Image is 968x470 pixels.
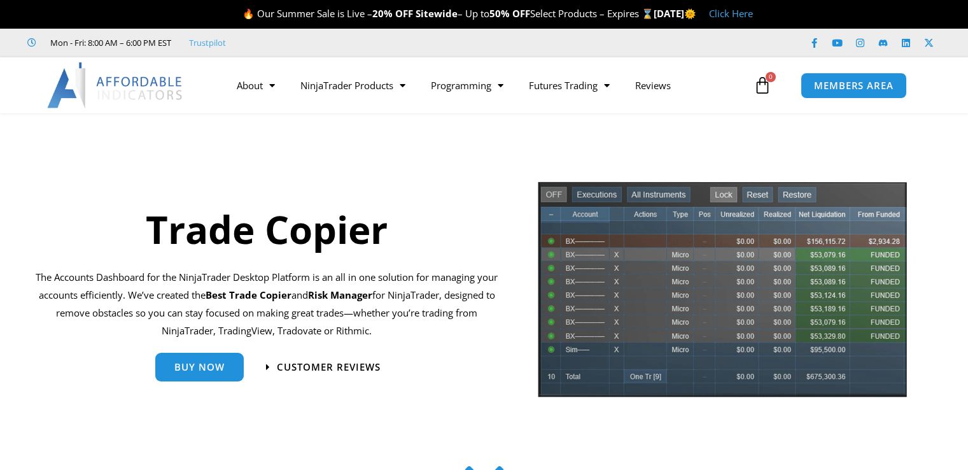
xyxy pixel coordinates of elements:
span: Mon - Fri: 8:00 AM – 6:00 PM EST [47,35,171,50]
a: Customer Reviews [266,362,381,372]
a: Reviews [622,71,684,100]
nav: Menu [224,71,750,100]
a: NinjaTrader Products [288,71,418,100]
strong: 50% OFF [489,7,530,20]
strong: 20% OFF [372,7,413,20]
span: 🔥 Our Summer Sale is Live – – Up to Select Products – Expires ⌛ [242,7,654,20]
strong: [DATE] [654,7,696,20]
a: Buy Now [155,353,244,381]
a: Futures Trading [516,71,622,100]
a: About [224,71,288,100]
a: 0 [734,67,790,104]
a: Click Here [709,7,753,20]
span: MEMBERS AREA [814,81,894,90]
a: Trustpilot [189,35,226,50]
a: MEMBERS AREA [801,73,907,99]
p: The Accounts Dashboard for the NinjaTrader Desktop Platform is an all in one solution for managin... [36,269,498,339]
span: 0 [766,72,776,82]
span: Customer Reviews [277,362,381,372]
h1: Trade Copier [36,203,498,256]
a: Programming [418,71,516,100]
span: Buy Now [174,362,225,372]
img: tradecopier | Affordable Indicators – NinjaTrader [537,180,908,408]
strong: Risk Manager [308,288,372,301]
b: Best Trade Copier [206,288,291,301]
span: 🌞 [684,7,696,20]
strong: Sitewide [416,7,458,20]
img: LogoAI | Affordable Indicators – NinjaTrader [47,62,184,108]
